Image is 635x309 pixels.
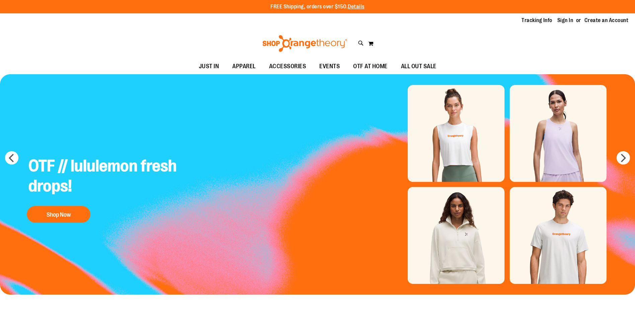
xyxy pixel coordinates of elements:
[584,17,629,24] a: Create an Account
[270,3,365,11] p: FREE Shipping, orders over $150.
[522,17,552,24] a: Tracking Info
[401,59,436,74] span: ALL OUT SALE
[319,59,340,74] span: EVENTS
[348,4,365,10] a: Details
[199,59,219,74] span: JUST IN
[5,151,18,165] button: prev
[617,151,630,165] button: next
[23,151,182,203] h2: OTF // lululemon fresh drops!
[23,151,182,226] a: OTF // lululemon fresh drops! Shop Now
[353,59,388,74] span: OTF AT HOME
[557,17,573,24] a: Sign In
[269,59,306,74] span: ACCESSORIES
[27,206,90,223] button: Shop Now
[261,35,348,52] img: Shop Orangetheory
[232,59,256,74] span: APPAREL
